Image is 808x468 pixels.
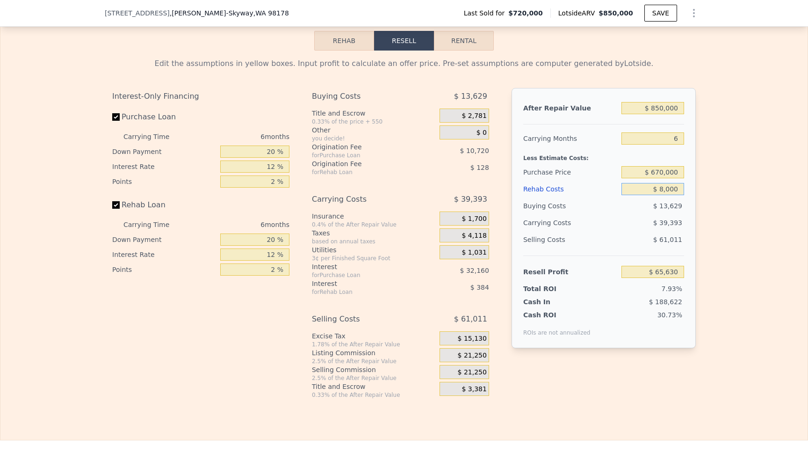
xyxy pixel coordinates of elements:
[312,228,436,238] div: Taxes
[314,31,374,51] button: Rehab
[454,311,487,328] span: $ 61,011
[312,365,436,374] div: Selling Commission
[312,245,436,255] div: Utilities
[523,263,618,280] div: Resell Profit
[170,8,289,18] span: , [PERSON_NAME]-Skyway
[523,147,684,164] div: Less Estimate Costs:
[460,267,489,274] span: $ 32,160
[253,9,289,17] span: , WA 98178
[188,129,289,144] div: 6 months
[644,5,677,22] button: SAVE
[312,271,416,279] div: for Purchase Loan
[312,152,416,159] div: for Purchase Loan
[188,217,289,232] div: 6 months
[462,249,486,257] span: $ 1,031
[112,159,216,174] div: Interest Rate
[657,311,682,319] span: 30.73%
[112,247,216,262] div: Interest Rate
[312,109,436,118] div: Title and Escrow
[312,262,416,271] div: Interest
[523,310,591,320] div: Cash ROI
[470,164,489,171] span: $ 128
[599,9,633,17] span: $850,000
[312,88,416,105] div: Buying Costs
[112,58,696,69] div: Edit the assumptions in yellow boxes. Input profit to calculate an offer price. Pre-set assumptio...
[523,297,582,307] div: Cash In
[105,8,170,18] span: [STREET_ADDRESS]
[653,219,682,227] span: $ 39,393
[454,191,487,208] span: $ 39,393
[312,212,436,221] div: Insurance
[112,201,120,209] input: Rehab Loan
[685,4,703,22] button: Show Options
[112,144,216,159] div: Down Payment
[312,142,416,152] div: Origination Fee
[112,197,216,213] label: Rehab Loan
[523,197,618,214] div: Buying Costs
[312,382,436,391] div: Title and Escrow
[508,8,543,18] span: $720,000
[312,118,436,125] div: 0.33% of the price + 550
[312,358,436,365] div: 2.5% of the After Repair Value
[123,217,184,232] div: Carrying Time
[312,125,436,135] div: Other
[523,231,618,248] div: Selling Costs
[462,385,486,394] span: $ 3,381
[312,311,416,328] div: Selling Costs
[123,129,184,144] div: Carrying Time
[462,112,486,120] span: $ 2,781
[458,351,487,360] span: $ 21,250
[112,109,216,125] label: Purchase Loan
[374,31,434,51] button: Resell
[476,129,487,137] span: $ 0
[112,262,216,277] div: Points
[458,335,487,343] span: $ 15,130
[312,348,436,358] div: Listing Commission
[112,88,289,105] div: Interest-Only Financing
[312,341,436,348] div: 1.78% of the After Repair Value
[523,214,582,231] div: Carrying Costs
[312,168,416,176] div: for Rehab Loan
[454,88,487,105] span: $ 13,629
[523,284,582,293] div: Total ROI
[462,232,486,240] span: $ 4,118
[312,238,436,245] div: based on annual taxes
[312,374,436,382] div: 2.5% of the After Repair Value
[523,100,618,117] div: After Repair Value
[312,279,416,288] div: Interest
[312,288,416,296] div: for Rehab Loan
[312,255,436,262] div: 3¢ per Finished Square Foot
[558,8,599,18] span: Lotside ARV
[312,135,436,142] div: you decide!
[653,202,682,210] span: $ 13,629
[312,391,436,399] div: 0.33% of the After Repair Value
[470,284,489,291] span: $ 384
[312,331,436,341] div: Excise Tax
[523,320,591,336] div: ROIs are not annualized
[662,285,682,292] span: 7.93%
[462,215,486,223] span: $ 1,700
[523,181,618,197] div: Rehab Costs
[312,221,436,228] div: 0.4% of the After Repair Value
[312,159,416,168] div: Origination Fee
[434,31,494,51] button: Rental
[312,191,416,208] div: Carrying Costs
[523,130,618,147] div: Carrying Months
[112,174,216,189] div: Points
[649,298,682,306] span: $ 188,622
[458,368,487,377] span: $ 21,250
[112,113,120,121] input: Purchase Loan
[523,164,618,181] div: Purchase Price
[464,8,509,18] span: Last Sold for
[653,236,682,243] span: $ 61,011
[112,232,216,247] div: Down Payment
[460,147,489,154] span: $ 10,720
